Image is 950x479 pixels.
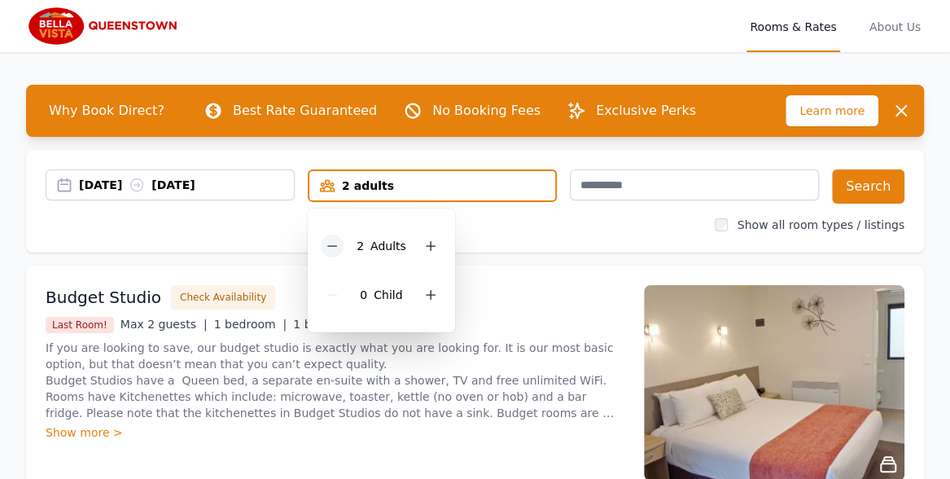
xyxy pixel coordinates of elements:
[370,239,406,253] span: Adult s
[46,317,114,333] span: Last Room!
[738,218,904,231] label: Show all room types / listings
[26,7,183,46] img: Bella Vista Queenstown
[171,285,275,310] button: Check Availability
[214,318,287,331] span: 1 bedroom |
[786,95,878,126] span: Learn more
[374,288,402,301] span: Child
[79,177,294,193] div: [DATE] [DATE]
[832,169,904,204] button: Search
[360,288,367,301] span: 0
[233,101,377,121] p: Best Rate Guaranteed
[309,178,555,194] div: 2 adults
[432,101,541,121] p: No Booking Fees
[120,318,208,331] span: Max 2 guests |
[46,340,624,421] p: If you are looking to save, our budget studio is exactly what you are looking for. It is our most...
[46,286,161,309] h3: Budget Studio
[357,239,364,253] span: 2
[293,318,370,331] span: 1 bathroom |
[36,94,177,127] span: Why Book Direct?
[596,101,696,121] p: Exclusive Perks
[46,424,624,441] div: Show more >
